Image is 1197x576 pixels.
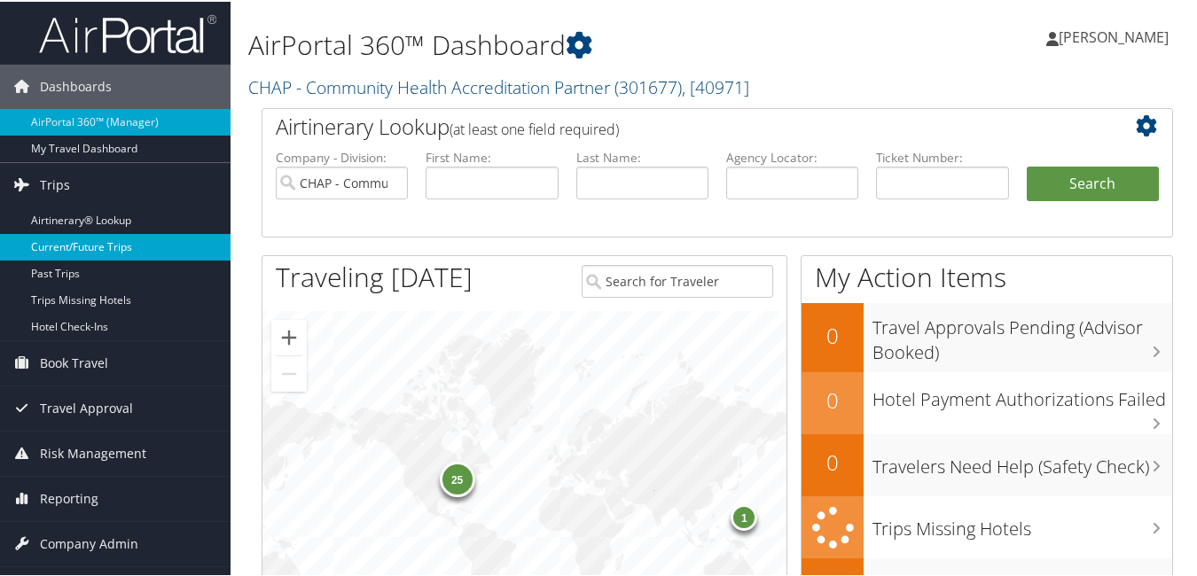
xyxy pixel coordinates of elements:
img: airportal-logo.png [39,12,216,53]
a: [PERSON_NAME] [1046,9,1186,62]
span: Risk Management [40,430,146,474]
h3: Travel Approvals Pending (Advisor Booked) [872,305,1172,363]
label: Last Name: [576,147,708,165]
button: Zoom out [271,354,307,390]
h1: My Action Items [802,257,1172,294]
h3: Trips Missing Hotels [872,506,1172,540]
span: [PERSON_NAME] [1059,26,1169,45]
h2: 0 [802,384,864,414]
span: ( 301677 ) [614,74,682,97]
div: 25 [439,460,474,495]
span: Reporting [40,475,98,519]
h3: Hotel Payment Authorizations Failed [872,377,1172,410]
span: Company Admin [40,520,138,564]
label: Agency Locator: [726,147,858,165]
label: Ticket Number: [876,147,1008,165]
a: 0Travelers Need Help (Safety Check) [802,432,1172,494]
h3: Travelers Need Help (Safety Check) [872,444,1172,478]
button: Search [1027,165,1159,200]
span: Book Travel [40,339,108,384]
span: (at least one field required) [450,118,619,137]
div: 1 [731,502,757,529]
h2: 0 [802,446,864,476]
input: Search for Traveler [582,263,773,296]
h1: AirPortal 360™ Dashboard [248,25,873,62]
span: Dashboards [40,63,112,107]
button: Zoom in [271,318,307,354]
label: Company - Division: [276,147,408,165]
span: Trips [40,161,70,206]
span: , [ 40971 ] [682,74,749,97]
h2: 0 [802,319,864,349]
a: 0Travel Approvals Pending (Advisor Booked) [802,301,1172,370]
h2: Airtinerary Lookup [276,110,1084,140]
a: CHAP - Community Health Accreditation Partner [248,74,749,97]
a: Trips Missing Hotels [802,494,1172,557]
h1: Traveling [DATE] [276,257,473,294]
a: 0Hotel Payment Authorizations Failed [802,370,1172,432]
label: First Name: [426,147,558,165]
span: Travel Approval [40,385,133,429]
